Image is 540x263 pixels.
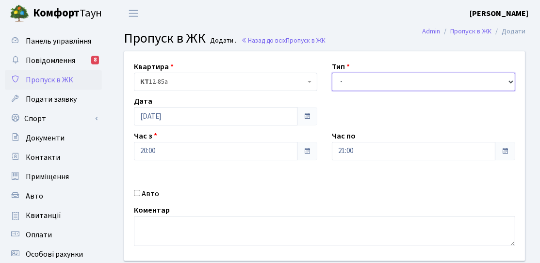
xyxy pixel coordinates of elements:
[286,36,326,45] span: Пропуск в ЖК
[26,152,60,163] span: Контакти
[470,8,528,19] a: [PERSON_NAME]
[5,167,102,186] a: Приміщення
[121,5,146,21] button: Переключити навігацію
[26,75,73,85] span: Пропуск в ЖК
[241,36,326,45] a: Назад до всіхПропуск в ЖК
[332,130,356,142] label: Час по
[5,225,102,245] a: Оплати
[450,26,491,36] a: Пропуск в ЖК
[140,77,149,87] b: КТ
[5,128,102,148] a: Документи
[5,31,102,51] a: Панель управління
[91,56,99,64] div: 8
[134,73,317,91] span: <b>КТ</b>&nbsp;&nbsp;&nbsp;&nbsp;12-85а
[10,4,29,23] img: logo.png
[491,26,525,37] li: Додати
[134,61,174,73] label: Квартира
[134,204,170,216] label: Коментар
[209,37,237,45] small: Додати .
[26,133,65,143] span: Документи
[5,206,102,225] a: Квитанції
[33,5,80,21] b: Комфорт
[134,95,152,107] label: Дата
[142,188,159,200] label: Авто
[5,109,102,128] a: Спорт
[5,51,102,70] a: Повідомлення8
[408,21,540,42] nav: breadcrumb
[26,210,61,221] span: Квитанції
[124,29,206,48] span: Пропуск в ЖК
[26,36,91,46] span: Панель управління
[332,61,350,73] label: Тип
[5,90,102,109] a: Подати заявку
[26,249,83,260] span: Особові рахунки
[33,5,102,22] span: Таун
[5,70,102,90] a: Пропуск в ЖК
[422,26,440,36] a: Admin
[134,130,157,142] label: Час з
[26,230,52,240] span: Оплати
[140,77,305,87] span: <b>КТ</b>&nbsp;&nbsp;&nbsp;&nbsp;12-85а
[5,186,102,206] a: Авто
[5,148,102,167] a: Контакти
[26,171,69,182] span: Приміщення
[26,55,75,66] span: Повідомлення
[26,94,77,105] span: Подати заявку
[26,191,43,201] span: Авто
